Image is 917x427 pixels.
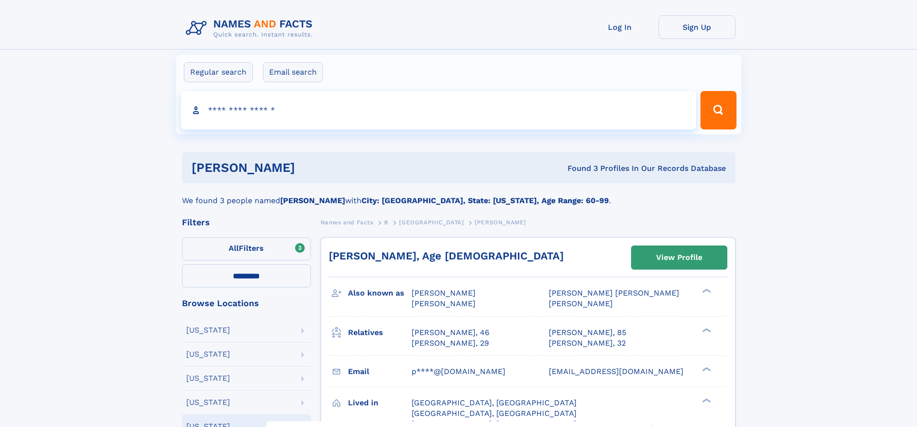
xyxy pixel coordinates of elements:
[348,324,412,341] h3: Relatives
[700,288,711,294] div: ❯
[384,219,388,226] span: B
[182,237,311,260] label: Filters
[182,299,311,308] div: Browse Locations
[632,246,727,269] a: View Profile
[412,299,476,308] span: [PERSON_NAME]
[329,250,564,262] a: [PERSON_NAME], Age [DEMOGRAPHIC_DATA]
[182,218,311,227] div: Filters
[399,216,464,228] a: [GEOGRAPHIC_DATA]
[186,350,230,358] div: [US_STATE]
[412,288,476,298] span: [PERSON_NAME]
[549,338,626,349] a: [PERSON_NAME], 32
[348,363,412,380] h3: Email
[182,15,321,41] img: Logo Names and Facts
[399,219,464,226] span: [GEOGRAPHIC_DATA]
[186,375,230,382] div: [US_STATE]
[229,244,239,253] span: All
[348,395,412,411] h3: Lived in
[700,327,711,333] div: ❯
[656,246,702,269] div: View Profile
[412,409,577,418] span: [GEOGRAPHIC_DATA], [GEOGRAPHIC_DATA]
[186,326,230,334] div: [US_STATE]
[384,216,388,228] a: B
[700,91,736,129] button: Search Button
[581,15,659,39] a: Log In
[186,399,230,406] div: [US_STATE]
[321,216,374,228] a: Names and Facts
[362,196,609,205] b: City: [GEOGRAPHIC_DATA], State: [US_STATE], Age Range: 60-99
[182,183,736,207] div: We found 3 people named with .
[549,299,613,308] span: [PERSON_NAME]
[412,398,577,407] span: [GEOGRAPHIC_DATA], [GEOGRAPHIC_DATA]
[412,338,489,349] a: [PERSON_NAME], 29
[431,163,726,174] div: Found 3 Profiles In Our Records Database
[549,327,626,338] a: [PERSON_NAME], 85
[263,62,323,82] label: Email search
[184,62,253,82] label: Regular search
[280,196,345,205] b: [PERSON_NAME]
[412,327,490,338] a: [PERSON_NAME], 46
[181,91,697,129] input: search input
[192,162,431,174] h1: [PERSON_NAME]
[549,288,679,298] span: [PERSON_NAME] [PERSON_NAME]
[700,366,711,372] div: ❯
[700,397,711,403] div: ❯
[659,15,736,39] a: Sign Up
[475,219,526,226] span: [PERSON_NAME]
[348,285,412,301] h3: Also known as
[549,367,684,376] span: [EMAIL_ADDRESS][DOMAIN_NAME]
